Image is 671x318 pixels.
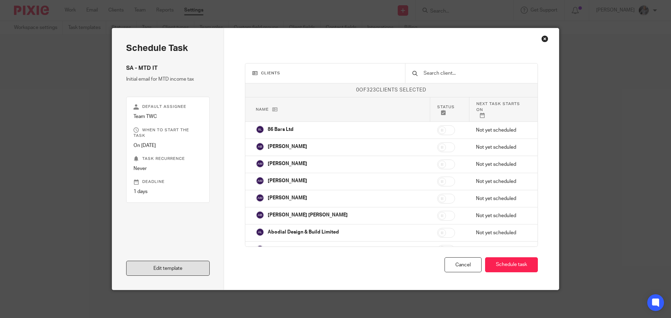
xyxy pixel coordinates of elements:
[126,65,210,72] h4: SA - MTD IT
[476,195,527,202] p: Not yet scheduled
[245,87,538,94] p: of clients selected
[252,71,398,76] h3: Clients
[476,212,527,219] p: Not yet scheduled
[126,261,210,276] a: Edit template
[476,144,527,151] p: Not yet scheduled
[268,126,294,133] p: 86 Bars Ltd
[256,125,264,134] img: svg%3E
[134,142,202,149] p: On [DATE]
[476,101,527,118] p: Next task starts on
[476,229,527,236] p: Not yet scheduled
[134,179,202,185] p: Deadline
[126,42,210,54] h2: Schedule task
[268,160,307,167] p: [PERSON_NAME]
[134,156,202,162] p: Task recurrence
[256,211,264,219] img: svg%3E
[476,161,527,168] p: Not yet scheduled
[134,165,202,172] p: Never
[134,188,202,195] p: 1 days
[256,194,264,202] img: svg%3E
[445,257,482,272] div: Cancel
[268,212,348,219] p: [PERSON_NAME] [PERSON_NAME]
[134,127,202,139] p: When to start the task
[268,229,339,236] p: Abodial Design & Build Limited
[256,106,423,112] p: Name
[126,76,210,83] p: Initial email for MTD income tax
[476,246,527,253] p: Not yet scheduled
[437,104,462,115] p: Status
[256,245,264,253] img: svg%3E
[485,257,538,272] button: Schedule task
[356,88,359,93] span: 0
[268,143,307,150] p: [PERSON_NAME]
[268,194,307,201] p: [PERSON_NAME]
[476,178,527,185] p: Not yet scheduled
[256,177,264,185] img: svg%3E
[134,104,202,110] p: Default assignee
[268,177,307,184] p: [PERSON_NAME]
[423,69,531,77] input: Search client...
[256,228,264,236] img: svg%3E
[367,88,376,93] span: 323
[268,246,317,253] p: Abodial Property Ltd
[256,160,264,168] img: svg%3E
[541,35,548,42] div: Close this dialog window
[256,142,264,151] img: svg%3E
[476,127,527,134] p: Not yet scheduled
[134,113,202,120] p: Team TWC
